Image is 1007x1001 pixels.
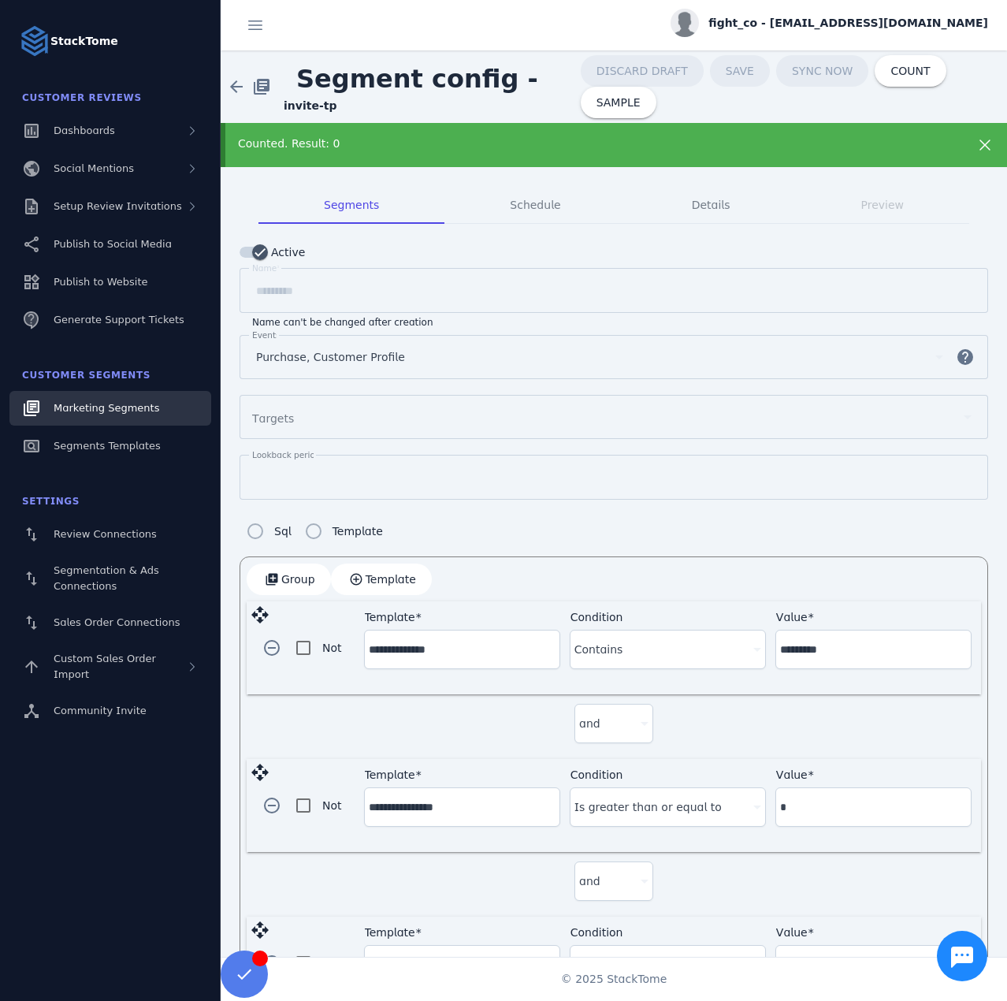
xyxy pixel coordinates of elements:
[319,638,342,657] label: Not
[54,564,159,592] span: Segmentation & Ads Connections
[579,872,600,891] span: and
[369,640,556,659] input: Template
[596,97,641,108] span: SAMPLE
[252,412,294,425] mat-label: Targets
[268,243,305,262] label: Active
[22,92,142,103] span: Customer Reviews
[252,313,433,329] mat-hint: Name can't be changed after creation
[365,768,415,781] mat-label: Template
[9,429,211,463] a: Segments Templates
[890,65,930,76] span: COUNT
[574,798,722,817] span: Is greater than or equal to
[579,714,600,733] span: and
[319,796,342,815] label: Not
[9,694,211,728] a: Community Invite
[22,370,150,381] span: Customer Segments
[369,955,556,974] input: Template
[671,9,988,37] button: fight_co - [EMAIL_ADDRESS][DOMAIN_NAME]
[284,99,336,112] strong: invite-tp
[19,25,50,57] img: Logo image
[271,522,292,541] label: Sql
[54,125,115,136] span: Dashboards
[671,9,699,37] img: profile.jpg
[574,640,623,659] span: Contains
[281,574,315,585] span: Group
[240,395,988,455] mat-form-field: Segment targets
[54,238,172,250] span: Publish to Social Media
[329,522,383,541] label: Template
[9,605,211,640] a: Sales Order Connections
[54,705,147,716] span: Community Invite
[54,402,159,414] span: Marketing Segments
[240,268,988,329] mat-form-field: Segment name
[365,611,415,623] mat-label: Template
[252,450,321,460] mat-label: Lookback period
[581,87,656,118] button: SAMPLE
[708,15,988,32] span: fight_co - [EMAIL_ADDRESS][DOMAIN_NAME]
[9,227,211,262] a: Publish to Social Media
[54,162,134,174] span: Social Mentions
[331,564,432,595] button: Template
[574,955,703,974] span: Is less than or equal to
[510,199,560,210] span: Schedule
[22,496,80,507] span: Settings
[9,265,211,300] a: Publish to Website
[9,517,211,552] a: Review Connections
[9,391,211,426] a: Marketing Segments
[319,954,342,973] label: Not
[54,314,184,326] span: Generate Support Tickets
[54,440,161,452] span: Segments Templates
[875,55,946,87] button: COUNT
[776,926,808,939] mat-label: Value
[54,276,147,288] span: Publish to Website
[240,515,383,547] mat-radio-group: Segment config type
[247,564,331,595] button: Group
[570,768,623,781] mat-label: Condition
[256,348,405,367] span: Purchase, Customer Profile
[252,263,277,273] mat-label: Name
[252,77,271,96] mat-icon: library_books
[369,798,556,817] input: Template
[252,330,281,340] mat-label: Events
[54,616,180,628] span: Sales Order Connections
[570,611,623,623] mat-label: Condition
[238,136,919,152] div: Counted. Result: 0
[570,926,623,939] mat-label: Condition
[776,611,808,623] mat-label: Value
[561,971,667,988] span: © 2025 StackTome
[54,200,182,212] span: Setup Review Invitations
[9,555,211,602] a: Segmentation & Ads Connections
[50,33,118,50] strong: StackTome
[692,199,730,210] span: Details
[776,768,808,781] mat-label: Value
[54,653,156,680] span: Custom Sales Order Import
[324,199,379,210] span: Segments
[366,574,416,585] span: Template
[9,303,211,337] a: Generate Support Tickets
[54,528,157,540] span: Review Connections
[365,926,415,939] mat-label: Template
[240,335,988,395] mat-form-field: Segment events
[946,348,984,367] mat-icon: help
[284,51,551,106] span: Segment config -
